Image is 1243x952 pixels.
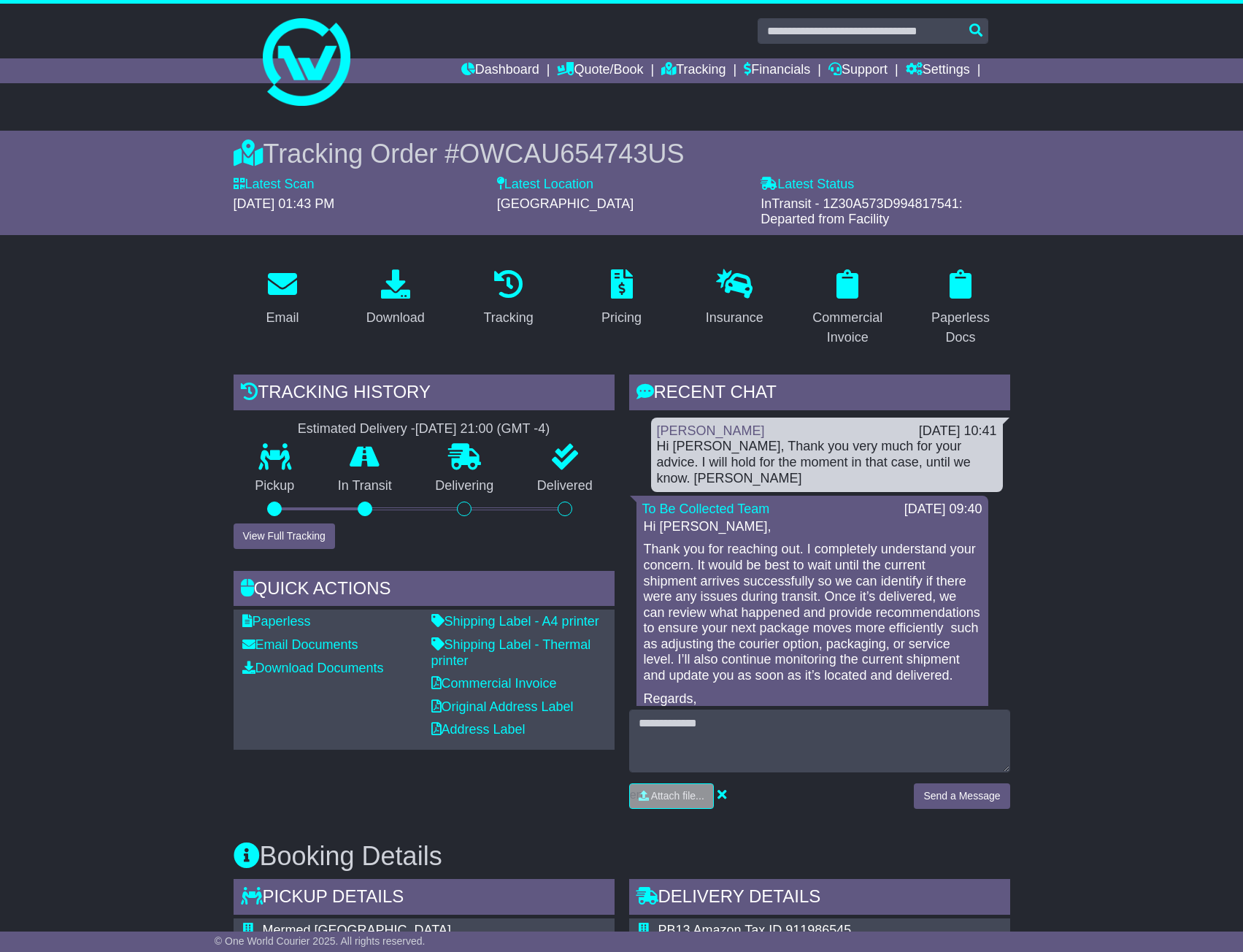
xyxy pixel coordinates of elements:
[761,196,963,227] span: InTransit - 1Z30A573D994817541: Departed from Facility
[904,502,982,518] div: [DATE] 09:40
[215,935,426,947] span: © One World Courier 2025. All rights reserved.
[474,264,542,333] a: Tracking
[316,478,414,494] p: In Transit
[906,58,970,83] a: Settings
[234,375,615,414] div: Tracking history
[706,308,763,328] div: Insurance
[431,637,591,668] a: Shipping Label - Thermal printer
[601,308,642,328] div: Pricing
[366,308,425,328] div: Download
[357,264,434,333] a: Download
[658,923,852,937] span: PB13 Amazon Tax ID 911986545
[234,138,1010,169] div: Tracking Order #
[644,691,981,707] p: Regards,
[234,478,317,494] p: Pickup
[461,58,539,83] a: Dashboard
[657,439,997,486] div: Hi [PERSON_NAME], Thank you very much for your advice. I will hold for the moment in that case, u...
[644,542,981,683] p: Thank you for reaching out. I completely understand your concern. It would be best to wait until ...
[642,502,770,516] a: To Be Collected Team
[234,879,615,918] div: Pickup Details
[661,58,726,83] a: Tracking
[644,519,981,535] p: Hi [PERSON_NAME],
[497,177,593,193] label: Latest Location
[234,523,335,549] button: View Full Tracking
[629,879,1010,918] div: Delivery Details
[234,196,335,211] span: [DATE] 01:43 PM
[414,478,516,494] p: Delivering
[415,421,550,437] div: [DATE] 21:00 (GMT -4)
[431,676,557,691] a: Commercial Invoice
[266,308,299,328] div: Email
[919,423,997,439] div: [DATE] 10:41
[459,139,684,169] span: OWCAU654743US
[263,923,451,937] span: Mermed [GEOGRAPHIC_DATA]
[808,308,888,348] div: Commercial Invoice
[431,722,526,737] a: Address Label
[696,264,773,333] a: Insurance
[431,614,599,629] a: Shipping Label - A4 printer
[256,264,308,333] a: Email
[234,571,615,610] div: Quick Actions
[431,699,574,714] a: Original Address Label
[629,375,1010,414] div: RECENT CHAT
[761,177,854,193] label: Latest Status
[234,842,1010,871] h3: Booking Details
[798,264,897,353] a: Commercial Invoice
[483,308,533,328] div: Tracking
[242,661,384,675] a: Download Documents
[657,423,765,438] a: [PERSON_NAME]
[234,421,615,437] div: Estimated Delivery -
[242,614,311,629] a: Paperless
[497,196,634,211] span: [GEOGRAPHIC_DATA]
[515,478,615,494] p: Delivered
[557,58,643,83] a: Quote/Book
[242,637,358,652] a: Email Documents
[914,783,1009,809] button: Send a Message
[828,58,888,83] a: Support
[234,177,315,193] label: Latest Scan
[592,264,651,333] a: Pricing
[744,58,810,83] a: Financials
[921,308,1001,348] div: Paperless Docs
[912,264,1010,353] a: Paperless Docs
